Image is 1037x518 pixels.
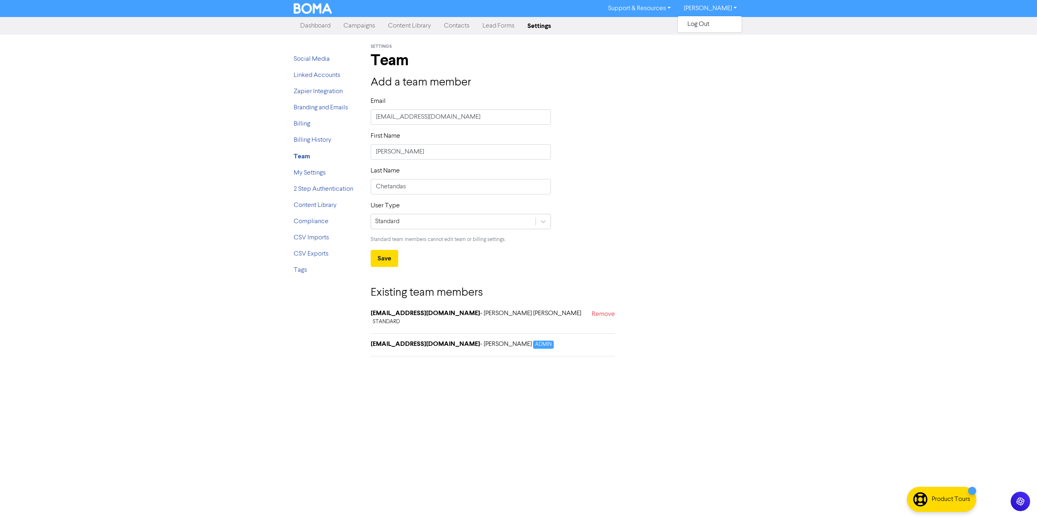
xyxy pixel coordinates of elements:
[337,18,382,34] a: Campaigns
[602,2,677,15] a: Support & Resources
[294,152,310,160] strong: Team
[371,76,743,90] h3: Add a team member
[375,217,399,226] div: Standard
[371,340,554,349] h6: - [PERSON_NAME]
[371,309,480,317] strong: [EMAIL_ADDRESS][DOMAIN_NAME]
[371,51,743,70] h1: Team
[294,88,343,95] a: Zapier Integration
[677,2,743,15] a: [PERSON_NAME]
[371,166,400,176] label: Last Name
[371,236,551,243] p: Standard team members cannot edit team or billing settings.
[371,340,480,348] strong: [EMAIL_ADDRESS][DOMAIN_NAME]
[294,121,310,127] a: Billing
[371,318,402,326] span: STANDARD
[521,18,557,34] a: Settings
[437,18,476,34] a: Contacts
[371,250,398,267] button: Save
[678,19,742,29] button: Log Out
[294,186,353,192] a: 2 Step Authentication
[592,309,615,329] a: Remove
[294,153,310,160] a: Team
[294,170,326,176] a: My Settings
[935,431,1037,518] iframe: Chat Widget
[294,267,307,273] a: Tags
[371,131,400,141] label: First Name
[371,44,392,49] span: Settings
[371,309,592,326] h6: - [PERSON_NAME] [PERSON_NAME]
[294,251,329,257] a: CSV Exports
[476,18,521,34] a: Lead Forms
[371,96,386,106] label: Email
[382,18,437,34] a: Content Library
[294,56,330,62] a: Social Media
[294,18,337,34] a: Dashboard
[294,72,340,79] a: Linked Accounts
[294,104,348,111] a: Branding and Emails
[371,201,400,211] label: User Type
[294,137,331,143] a: Billing History
[533,341,554,348] span: ADMIN
[294,234,329,241] a: CSV Imports
[371,286,615,300] h3: Existing team members
[294,202,337,209] a: Content Library
[294,3,332,14] img: BOMA Logo
[294,218,329,225] a: Compliance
